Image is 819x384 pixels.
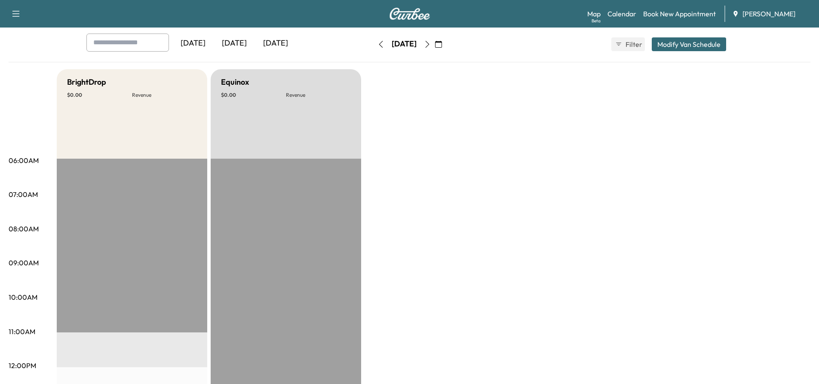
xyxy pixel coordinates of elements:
[643,9,716,19] a: Book New Appointment
[67,76,106,88] h5: BrightDrop
[172,34,214,53] div: [DATE]
[286,92,351,98] p: Revenue
[221,76,249,88] h5: Equinox
[255,34,296,53] div: [DATE]
[9,155,39,166] p: 06:00AM
[9,326,35,337] p: 11:00AM
[9,292,37,302] p: 10:00AM
[221,92,286,98] p: $ 0.00
[742,9,795,19] span: [PERSON_NAME]
[587,9,601,19] a: MapBeta
[392,39,417,49] div: [DATE]
[607,9,636,19] a: Calendar
[626,39,641,49] span: Filter
[67,92,132,98] p: $ 0.00
[389,8,430,20] img: Curbee Logo
[592,18,601,24] div: Beta
[9,360,36,371] p: 12:00PM
[611,37,645,51] button: Filter
[9,224,39,234] p: 08:00AM
[214,34,255,53] div: [DATE]
[132,92,197,98] p: Revenue
[9,189,38,200] p: 07:00AM
[9,258,39,268] p: 09:00AM
[652,37,726,51] button: Modify Van Schedule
